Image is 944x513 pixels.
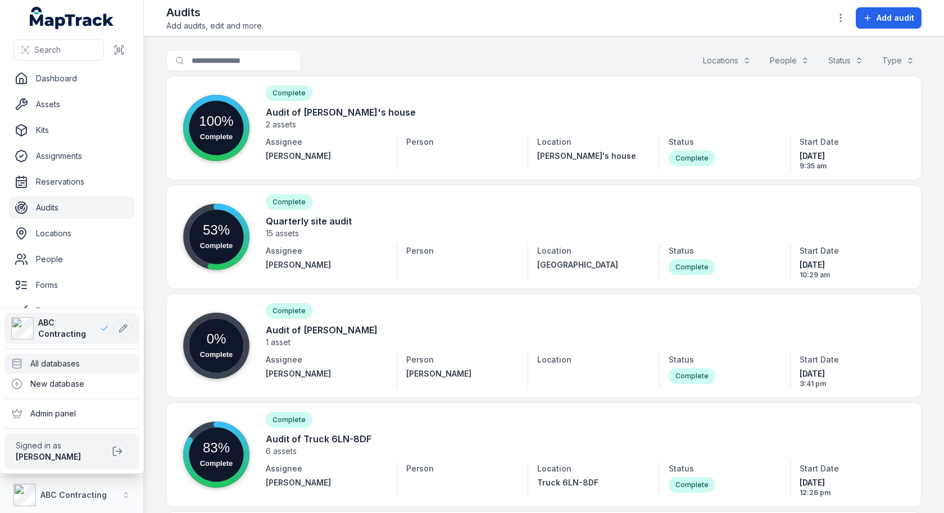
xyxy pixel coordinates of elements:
div: New database [4,374,139,394]
span: Signed in as [16,440,102,451]
span: ABC Contracting [38,317,100,340]
div: All databases [4,354,139,374]
strong: ABC Contracting [40,490,107,500]
div: Admin panel [4,404,139,424]
strong: [PERSON_NAME] [16,452,81,461]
